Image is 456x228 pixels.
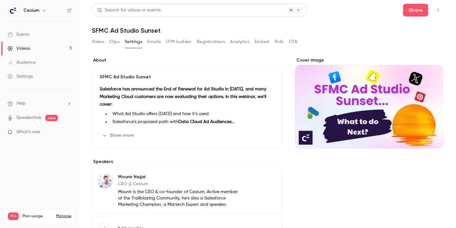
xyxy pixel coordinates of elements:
[125,37,142,47] button: Settings
[8,31,29,38] div: Events
[92,159,282,165] label: Speakers
[110,111,275,117] li: What Ad Studio offers [DATE] and how it’s used
[98,173,113,188] img: Mounir Nejjaï
[100,74,275,80] p: SFMC Ad Studio Sunset
[166,37,192,47] button: UTM builder
[8,73,33,80] div: Settings
[8,100,72,107] li: help-dropdown-opener
[197,37,225,47] button: Registrations
[289,37,297,47] button: CTA
[45,115,58,121] span: new
[275,37,284,47] button: Polls
[147,37,161,47] button: Emails
[100,87,266,107] strong: Salesforce has announced the End of Renewal for Ad Studio in [DATE], and many Marketing Cloud cus...
[118,189,241,208] p: Mounir is the CEO & co-founder of Cezium. Active member of the Trailblazing Community, he's also ...
[92,27,443,34] h1: SFMC Ad Studio Sunset
[8,59,36,66] div: Audience
[295,57,443,148] section: Cover image
[403,4,428,16] button: Share
[92,167,282,213] div: Mounir NejjaïMounir NejjaïCEO @ CeziumMounir is the CEO & co-founder of Cezium. Active member of ...
[230,37,250,47] button: Analytics
[295,57,443,63] label: Cover image
[56,214,71,219] a: Manage
[109,37,120,47] button: Clips
[16,100,26,107] span: Help
[110,119,275,125] li: Salesforce’s proposed path with
[97,7,161,14] div: Search for videos or events
[22,214,52,219] span: Plan usage
[118,181,241,187] p: CEO @ Cezium
[23,7,39,14] h6: Cezium
[100,130,138,140] button: Show more
[16,114,41,121] a: SpeakerHub
[178,120,234,124] strong: Data Cloud Ad Audiences
[92,57,282,63] label: About
[8,5,18,16] img: Cezium
[118,174,241,180] p: Mounir Nejjaï
[92,37,104,47] button: Video
[8,212,19,220] span: Pro
[8,45,30,52] div: Videos
[16,129,40,135] span: What's new
[255,37,269,47] button: Embed
[433,5,443,15] button: Top Bar Actions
